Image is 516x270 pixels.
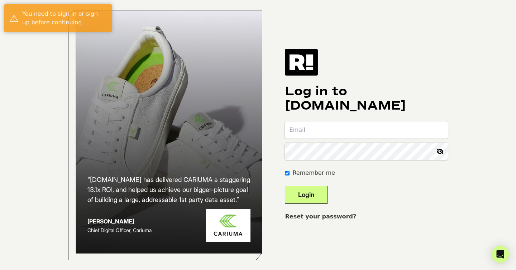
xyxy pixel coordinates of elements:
[285,186,328,204] button: Login
[285,213,356,220] a: Reset your password?
[87,218,134,225] strong: [PERSON_NAME]
[87,227,152,233] span: Chief Digital Officer, Cariuma
[285,84,448,113] h1: Log in to [DOMAIN_NAME]
[285,121,448,139] input: Email
[292,169,335,177] label: Remember me
[285,49,318,76] img: Retention.com
[492,246,509,263] div: Open Intercom Messenger
[22,10,106,27] div: You need to sign in or sign up before continuing.
[206,209,250,242] img: Cariuma
[87,175,251,205] h2: “[DOMAIN_NAME] has delivered CARIUMA a staggering 13.1x ROI, and helped us achieve our bigger-pic...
